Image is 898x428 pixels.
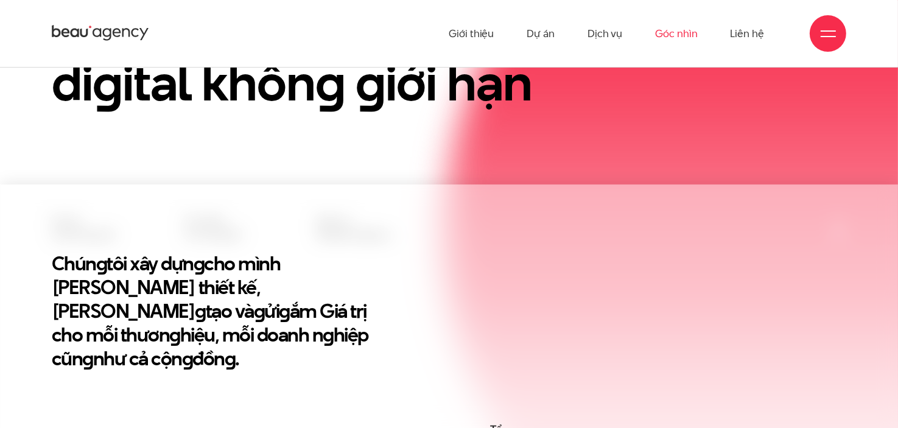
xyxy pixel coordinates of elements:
en: g [315,47,345,118]
en: g [93,47,122,118]
en: g [323,321,334,348]
en: g [279,297,290,325]
en: g [225,345,236,372]
en: g [194,250,205,277]
en: g [195,297,206,325]
en: g [170,321,181,348]
h2: Chún tôi xây dựn cho mình [PERSON_NAME] thiết kế, [PERSON_NAME] tạo và ửi ắm Giá trị cho mỗi thươ... [52,251,381,370]
en: g [356,47,385,118]
en: g [83,345,94,372]
en: g [254,297,265,325]
en: g [182,345,193,372]
en: g [96,250,107,277]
